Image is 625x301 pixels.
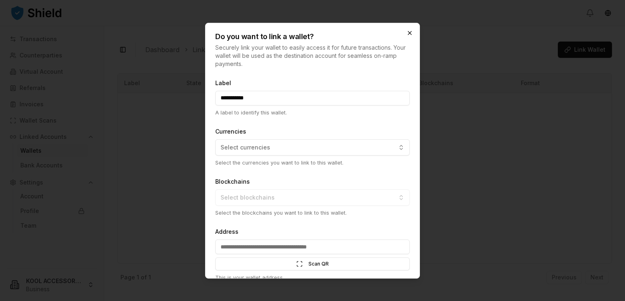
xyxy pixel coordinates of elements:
p: A label to identify this wallet. [215,108,410,116]
label: Blockchains [215,178,250,185]
p: Securely link your wallet to easily access it for future transactions. Your wallet will be used a... [215,43,410,68]
button: Scan QR [215,257,410,270]
h2: Do you want to link a wallet? [215,33,410,40]
p: Select the currencies you want to link to this wallet. [215,159,410,167]
p: This is your wallet address. [215,274,410,281]
label: Address [215,228,238,235]
p: Select the blockchains you want to link to this wallet. [215,209,410,217]
span: Select currencies [221,143,270,152]
span: Scan QR [308,261,329,267]
label: Currencies [215,128,246,135]
label: Label [215,79,231,86]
